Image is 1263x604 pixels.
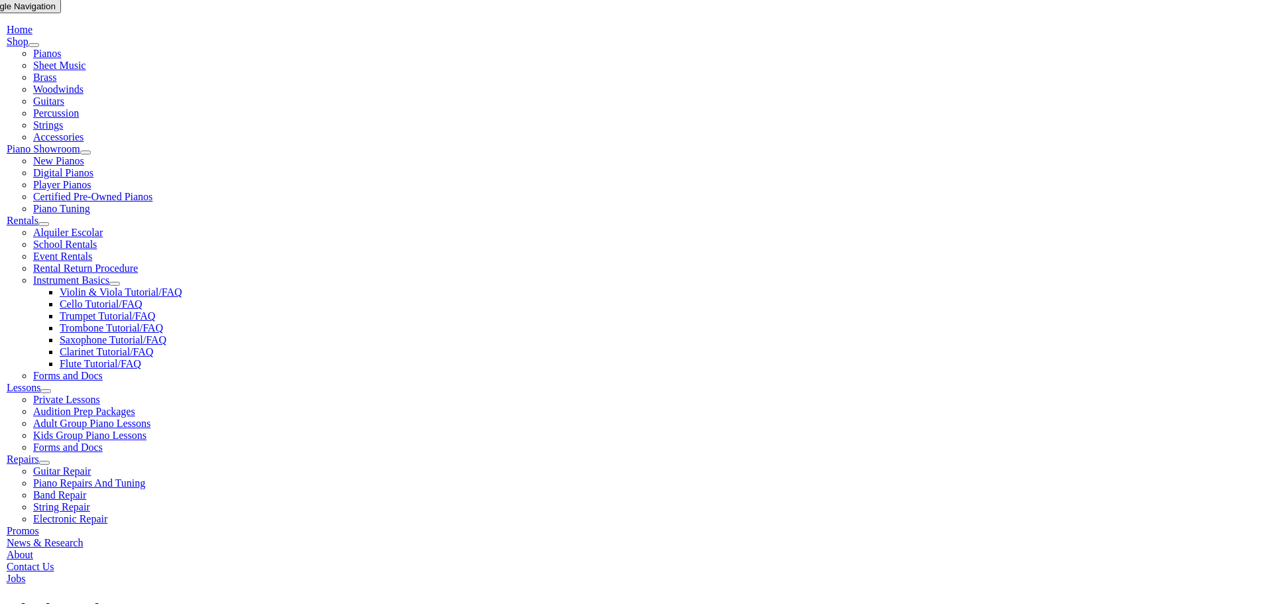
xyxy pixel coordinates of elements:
[33,84,84,95] a: Woodwinds
[33,119,63,131] a: Strings
[33,107,79,119] a: Percussion
[109,282,120,286] button: Open submenu of Instrument Basics
[33,394,100,405] a: Private Lessons
[60,334,166,345] a: Saxophone Tutorial/FAQ
[7,36,29,47] a: Shop
[60,346,154,357] a: Clarinet Tutorial/FAQ
[33,465,91,477] a: Guitar Repair
[33,167,93,178] a: Digital Pianos
[33,60,86,71] a: Sheet Music
[33,203,90,214] a: Piano Tuning
[33,155,84,166] a: New Pianos
[33,477,145,489] a: Piano Repairs And Tuning
[80,151,91,154] button: Open submenu of Piano Showroom
[33,239,97,250] a: School Rentals
[33,251,92,262] a: Event Rentals
[33,513,107,524] a: Electronic Repair
[33,48,62,59] a: Pianos
[7,525,39,536] a: Promos
[38,222,49,226] button: Open submenu of Rentals
[33,95,64,107] a: Guitars
[33,489,86,501] a: Band Repair
[7,537,84,548] a: News & Research
[7,143,80,154] a: Piano Showroom
[7,561,54,572] a: Contact Us
[7,453,39,465] a: Repairs
[40,389,51,393] button: Open submenu of Lessons
[29,43,39,47] button: Open submenu of Shop
[33,418,150,429] a: Adult Group Piano Lessons
[7,24,32,35] a: Home
[33,430,147,441] a: Kids Group Piano Lessons
[39,461,50,465] button: Open submenu of Repairs
[33,263,138,274] a: Rental Return Procedure
[33,179,91,190] a: Player Pianos
[33,370,103,381] a: Forms and Docs
[60,286,182,298] a: Violin & Viola Tutorial/FAQ
[60,310,155,322] a: Trumpet Tutorial/FAQ
[7,573,25,584] a: Jobs
[33,191,152,202] a: Certified Pre-Owned Pianos
[7,549,33,560] a: About
[33,131,84,143] a: Accessories
[33,227,103,238] a: Alquiler Escolar
[60,358,141,369] a: Flute Tutorial/FAQ
[33,72,57,83] a: Brass
[33,274,109,286] a: Instrument Basics
[33,442,103,453] a: Forms and Docs
[7,215,38,226] a: Rentals
[7,382,41,393] a: Lessons
[33,406,135,417] a: Audition Prep Packages
[33,501,90,513] a: String Repair
[60,298,143,310] a: Cello Tutorial/FAQ
[60,322,163,333] a: Trombone Tutorial/FAQ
